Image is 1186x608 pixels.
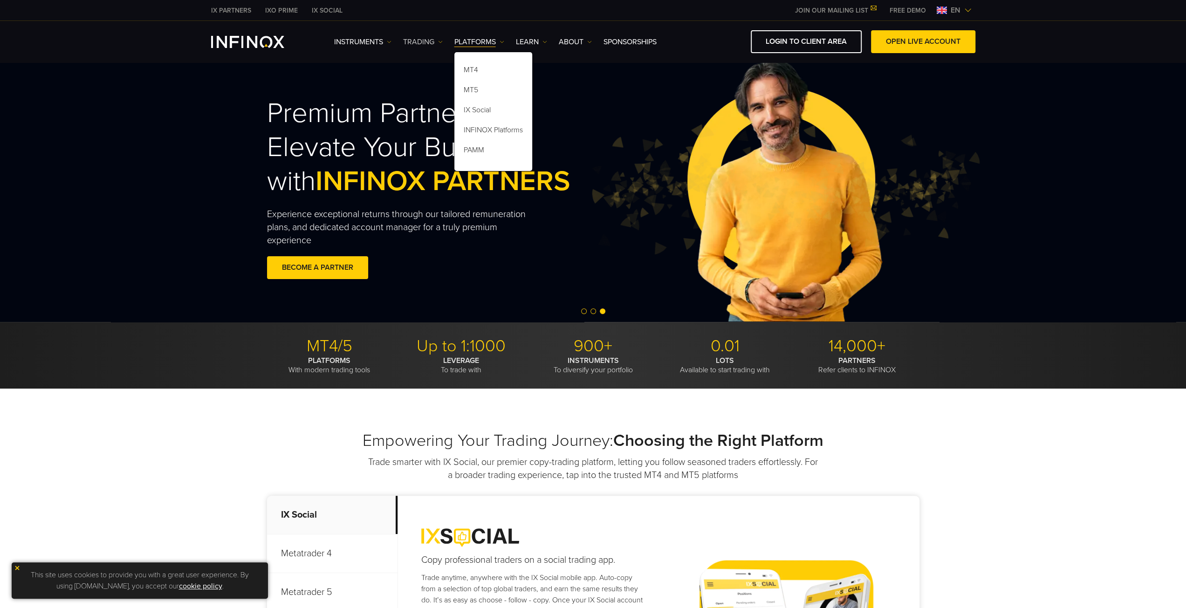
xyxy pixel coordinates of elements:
[454,82,532,102] a: MT5
[600,308,605,314] span: Go to slide 3
[267,208,544,247] p: Experience exceptional returns through our tailored remuneration plans, and dedicated account man...
[454,102,532,122] a: IX Social
[443,356,479,365] strong: LEVERAGE
[308,356,350,365] strong: PLATFORMS
[568,356,619,365] strong: INSTRUMENTS
[581,308,587,314] span: Go to slide 1
[838,356,876,365] strong: PARTNERS
[516,36,547,48] a: Learn
[531,336,656,356] p: 900+
[399,336,524,356] p: Up to 1:1000
[663,356,788,375] p: Available to start trading with
[883,6,933,15] a: INFINOX MENU
[421,553,644,567] h4: Copy professional traders on a social trading app.
[716,356,734,365] strong: LOTS
[258,6,305,15] a: INFINOX
[795,356,919,375] p: Refer clients to INFINOX
[947,5,964,16] span: en
[454,61,532,82] a: MT4
[267,96,613,199] h2: Premium Partnership, Elevate Your Business with
[603,36,657,48] a: SPONSORSHIPS
[204,6,258,15] a: INFINOX
[14,565,21,571] img: yellow close icon
[871,30,975,53] a: OPEN LIVE ACCOUNT
[305,6,350,15] a: INFINOX
[399,356,524,375] p: To trade with
[267,256,368,279] a: BECOME A PARTNER
[531,356,656,375] p: To diversify your portfolio
[267,534,398,573] p: Metatrader 4
[315,164,570,198] span: INFINOX PARTNERS
[454,142,532,162] a: PAMM
[334,36,391,48] a: Instruments
[613,430,823,451] strong: Choosing the Right Platform
[795,336,919,356] p: 14,000+
[454,36,504,48] a: PLATFORMS
[211,36,306,48] a: INFINOX Logo
[403,36,443,48] a: TRADING
[179,581,222,591] a: cookie policy
[559,36,592,48] a: ABOUT
[788,7,883,14] a: JOIN OUR MAILING LIST
[16,567,263,594] p: This site uses cookies to provide you with a great user experience. By using [DOMAIN_NAME], you a...
[454,122,532,142] a: INFINOX Platforms
[590,308,596,314] span: Go to slide 2
[267,356,392,375] p: With modern trading tools
[267,430,919,451] h2: Empowering Your Trading Journey:
[367,456,819,482] p: Trade smarter with IX Social, our premier copy-trading platform, letting you follow seasoned trad...
[267,336,392,356] p: MT4/5
[751,30,862,53] a: LOGIN TO CLIENT AREA
[267,496,398,534] p: IX Social
[663,336,788,356] p: 0.01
